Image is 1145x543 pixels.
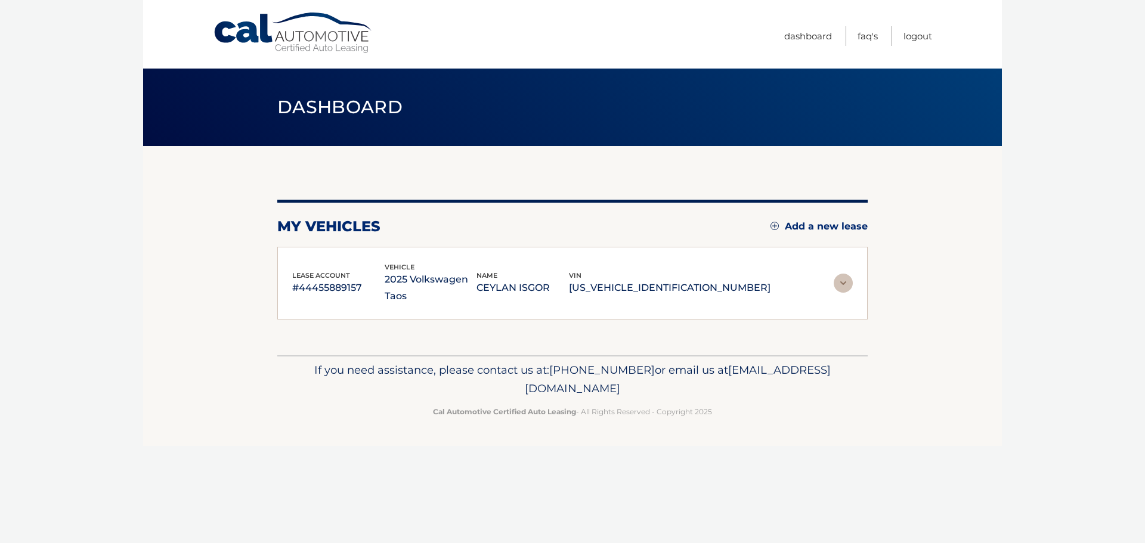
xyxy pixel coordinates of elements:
a: Add a new lease [770,221,868,232]
span: [PHONE_NUMBER] [549,363,655,377]
img: add.svg [770,222,779,230]
a: Logout [903,26,932,46]
p: #44455889157 [292,280,385,296]
p: If you need assistance, please contact us at: or email us at [285,361,860,399]
a: Dashboard [784,26,832,46]
span: lease account [292,271,350,280]
span: Dashboard [277,96,403,118]
a: FAQ's [858,26,878,46]
span: vin [569,271,581,280]
p: - All Rights Reserved - Copyright 2025 [285,405,860,418]
h2: my vehicles [277,218,380,235]
span: vehicle [385,263,414,271]
strong: Cal Automotive Certified Auto Leasing [433,407,576,416]
p: [US_VEHICLE_IDENTIFICATION_NUMBER] [569,280,770,296]
img: accordion-rest.svg [834,274,853,293]
span: name [476,271,497,280]
p: 2025 Volkswagen Taos [385,271,477,305]
a: Cal Automotive [213,12,374,54]
p: CEYLAN ISGOR [476,280,569,296]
